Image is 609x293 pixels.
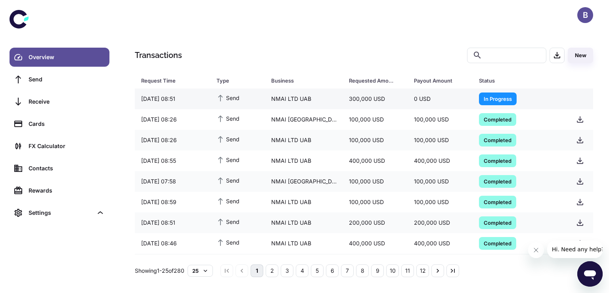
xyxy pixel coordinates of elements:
[216,238,239,247] span: Send
[219,264,460,277] nav: pagination navigation
[265,153,343,168] div: NMAI LTD UAB
[343,153,408,168] div: 400,000 USD
[5,6,57,12] span: Hi. Need any help?
[265,133,343,148] div: NMAI LTD UAB
[343,133,408,148] div: 100,000 USD
[29,186,105,195] div: Rewards
[29,142,105,150] div: FX Calculator
[10,92,109,111] a: Receive
[414,75,459,86] div: Payout Amount
[414,75,469,86] span: Payout Amount
[135,133,210,148] div: [DATE] 08:26
[349,75,394,86] div: Requested Amount
[135,236,210,251] div: [DATE] 08:46
[408,153,473,168] div: 400,000 USD
[265,236,343,251] div: NMAI LTD UAB
[265,195,343,210] div: NMAI LTD UAB
[135,266,184,275] p: Showing 1-25 of 280
[349,75,404,86] span: Requested Amount
[135,215,210,230] div: [DATE] 08:51
[479,75,560,86] span: Status
[135,112,210,127] div: [DATE] 08:26
[386,264,399,277] button: Go to page 10
[216,217,239,226] span: Send
[479,218,516,226] span: Completed
[216,135,239,143] span: Send
[479,94,517,102] span: In Progress
[356,264,369,277] button: Go to page 8
[401,264,414,277] button: Go to page 11
[371,264,384,277] button: Go to page 9
[29,75,105,84] div: Send
[135,174,210,189] div: [DATE] 07:58
[10,48,109,67] a: Overview
[408,215,473,230] div: 200,000 USD
[135,49,182,61] h1: Transactions
[568,48,593,63] button: New
[216,75,262,86] span: Type
[416,264,429,277] button: Go to page 12
[216,114,239,123] span: Send
[577,261,603,287] iframe: Button to launch messaging window
[29,53,105,62] div: Overview
[408,174,473,189] div: 100,000 USD
[479,75,550,86] div: Status
[188,265,213,277] button: 25
[29,97,105,106] div: Receive
[141,75,197,86] div: Request Time
[408,236,473,251] div: 400,000 USD
[135,153,210,168] div: [DATE] 08:55
[265,215,343,230] div: NMAI LTD UAB
[10,203,109,222] div: Settings
[265,174,343,189] div: NMAI [GEOGRAPHIC_DATA]
[408,112,473,127] div: 100,000 USD
[265,91,343,106] div: NMAI LTD UAB
[408,133,473,148] div: 100,000 USD
[10,137,109,156] a: FX Calculator
[479,156,516,164] span: Completed
[408,91,473,106] div: 0 USD
[326,264,339,277] button: Go to page 6
[216,75,251,86] div: Type
[251,264,263,277] button: page 1
[343,91,408,106] div: 300,000 USD
[547,241,603,258] iframe: Message from company
[343,236,408,251] div: 400,000 USD
[29,164,105,173] div: Contacts
[311,264,324,277] button: Go to page 5
[479,136,516,144] span: Completed
[577,7,593,23] button: B
[479,177,516,185] span: Completed
[341,264,354,277] button: Go to page 7
[479,115,516,123] span: Completed
[141,75,207,86] span: Request Time
[296,264,308,277] button: Go to page 4
[216,197,239,205] span: Send
[343,195,408,210] div: 100,000 USD
[10,159,109,178] a: Contacts
[343,112,408,127] div: 100,000 USD
[10,114,109,133] a: Cards
[479,239,516,247] span: Completed
[408,195,473,210] div: 100,000 USD
[343,174,408,189] div: 100,000 USD
[479,198,516,206] span: Completed
[135,91,210,106] div: [DATE] 08:51
[135,195,210,210] div: [DATE] 08:59
[343,215,408,230] div: 200,000 USD
[10,70,109,89] a: Send
[29,208,93,217] div: Settings
[10,181,109,200] a: Rewards
[266,264,278,277] button: Go to page 2
[281,264,293,277] button: Go to page 3
[216,155,239,164] span: Send
[29,120,105,128] div: Cards
[216,176,239,185] span: Send
[446,264,459,277] button: Go to last page
[265,112,343,127] div: NMAI [GEOGRAPHIC_DATA]
[216,93,239,102] span: Send
[431,264,444,277] button: Go to next page
[528,242,544,258] iframe: Close message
